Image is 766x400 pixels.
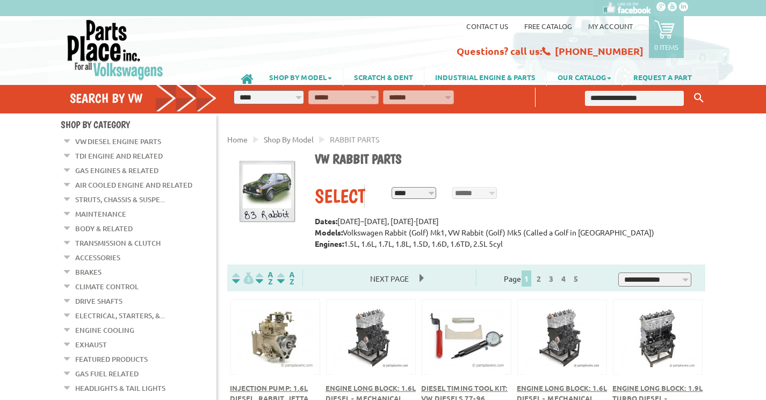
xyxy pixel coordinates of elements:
img: Rabbit [235,160,299,224]
a: Gas Fuel Related [75,367,139,381]
div: Page [476,269,610,287]
a: OUR CATALOG [547,68,622,86]
img: Parts Place Inc! [66,19,164,81]
a: Headlights & Tail Lights [75,381,165,395]
a: TDI Engine and Related [75,149,163,163]
h1: VW Rabbit parts [315,151,697,168]
a: Free Catalog [524,22,572,31]
span: RABBIT PARTS [330,134,379,144]
p: 0 items [654,42,678,52]
a: Next Page [359,274,420,283]
strong: Models: [315,227,343,237]
a: 0 items [649,16,684,58]
img: Sort by Headline [254,272,275,284]
a: Electrical, Starters, &... [75,309,165,323]
span: 1 [522,270,531,287]
span: Next Page [359,270,420,287]
a: Featured Products [75,352,148,366]
a: Shop By Model [264,134,314,144]
a: SCRATCH & DENT [343,68,424,86]
a: Engine Cooling [75,323,134,337]
a: Gas Engines & Related [75,163,158,177]
p: [DATE]–[DATE], [DATE]-[DATE] Volkswagen Rabbit (Golf) Mk1, VW Rabbit (Golf) Mk5 (Called a Golf in... [315,216,697,249]
a: Drive Shafts [75,294,122,308]
a: Accessories [75,251,120,265]
a: INDUSTRIAL ENGINE & PARTS [424,68,546,86]
a: Maintenance [75,207,126,221]
button: Keyword Search [691,89,707,107]
a: Contact us [466,22,508,31]
a: Climate Control [75,280,139,294]
a: Struts, Chassis & Suspe... [75,192,165,206]
a: My Account [588,22,633,31]
img: Sort by Sales Rank [275,272,297,284]
a: 5 [571,274,581,283]
strong: Dates: [315,216,337,226]
a: Exhaust [75,338,107,352]
h4: Search by VW [70,90,217,106]
div: Select [315,184,364,208]
h4: Shop By Category [61,119,216,130]
a: REQUEST A PART [623,68,703,86]
a: 2 [534,274,544,283]
a: Air Cooled Engine and Related [75,178,192,192]
a: VW Diesel Engine Parts [75,134,161,148]
a: SHOP BY MODEL [258,68,343,86]
a: 3 [546,274,556,283]
a: Brakes [75,265,102,279]
a: Home [227,134,248,144]
a: Body & Related [75,222,133,235]
a: Transmission & Clutch [75,236,161,250]
strong: Engines: [315,239,344,248]
a: 4 [559,274,568,283]
img: filterpricelow.svg [232,272,254,284]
